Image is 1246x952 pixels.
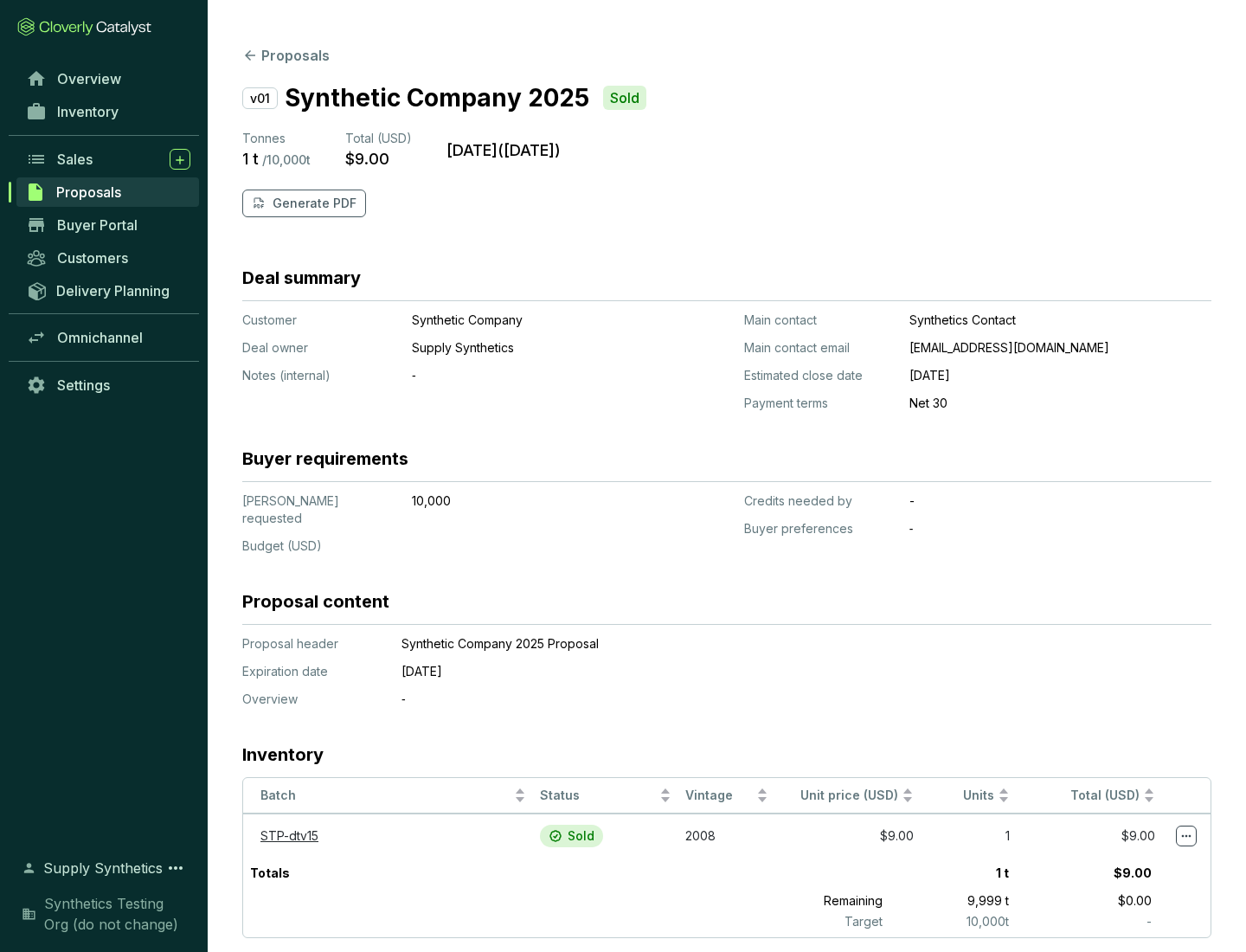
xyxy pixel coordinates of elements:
p: $9.00 [345,149,389,169]
td: $9.00 [1017,814,1162,858]
p: Deal owner [242,339,398,357]
a: Omnichannel [17,323,199,352]
p: Buyer preferences [744,520,896,537]
p: - [1016,913,1159,930]
p: 9,999 t [890,889,1017,913]
a: Inventory [17,97,199,126]
p: [DATE] [909,367,1211,384]
span: Unit price (USD) [800,788,898,802]
td: 2008 [678,814,775,858]
h3: Proposal content [242,589,389,614]
span: Buyer Portal [57,216,138,234]
p: Notes (internal) [242,367,398,384]
p: 10,000 [412,492,645,510]
p: Synthetic Company 2025 Proposal [401,635,1128,653]
p: [PERSON_NAME] requested [242,492,398,527]
td: $9.00 [775,814,921,858]
th: Vintage [678,778,775,814]
span: Budget (USD) [242,538,322,553]
span: Overview [57,70,121,87]
a: Settings [17,370,199,400]
a: Delivery Planning [17,276,199,305]
th: Units [921,778,1018,814]
p: ‐ [412,367,645,384]
p: Generate PDF [273,195,356,212]
p: Payment terms [744,395,896,412]
span: Customers [57,249,128,267]
span: Settings [57,376,110,394]
p: ‐ [909,520,1211,537]
p: Net 30 [909,395,1211,412]
h3: Inventory [242,743,324,767]
span: Sales [57,151,93,168]
a: Customers [17,243,199,273]
a: Overview [17,64,199,93]
span: Inventory [57,103,119,120]
h3: Deal summary [242,266,361,290]
p: $0.00 [1016,889,1159,913]
p: [EMAIL_ADDRESS][DOMAIN_NAME] [909,339,1211,357]
p: Tonnes [242,130,311,147]
p: Supply Synthetics [412,339,645,357]
p: 1 t [889,858,1016,889]
p: - [909,492,1211,510]
p: 1 t [242,149,259,169]
a: Buyer Portal [17,210,199,240]
span: Proposals [56,183,121,201]
span: Supply Synthetics [43,858,163,878]
p: Remaining [747,889,890,913]
p: Expiration date [242,663,381,680]
span: Omnichannel [57,329,143,346]
span: Vintage [685,788,753,804]
span: Synthetics Testing Org (do not change) [44,893,190,935]
p: Overview [242,691,381,708]
span: Total (USD) [345,131,412,145]
p: Synthetics Contact [909,312,1211,329]
p: $9.00 [1016,858,1159,889]
p: Sold [568,828,594,844]
p: Sold [610,89,639,107]
p: Credits needed by [744,492,896,510]
p: 10,000 t [890,913,1017,930]
p: Synthetic Company 2025 [285,80,589,116]
p: / 10,000 t [262,152,311,168]
p: [DATE] [401,663,1128,680]
p: v01 [242,87,278,109]
p: Customer [242,312,398,329]
span: Units [928,788,995,804]
td: 1 [921,814,1018,858]
button: Generate PDF [242,190,366,217]
h3: Buyer requirements [242,447,408,471]
span: Delivery Planning [56,282,170,299]
p: Totals [243,858,297,889]
p: Proposal header [242,635,381,653]
a: Sales [17,145,199,174]
th: Batch [243,778,533,814]
p: Target [747,913,890,930]
th: Status [533,778,678,814]
span: Batch [260,788,511,804]
p: Main contact [744,312,896,329]
a: Proposals [16,177,199,207]
p: Synthetic Company [412,312,645,329]
span: Status [540,788,656,804]
p: ‐ [401,691,1128,708]
a: STP-dtv15 [260,828,318,843]
button: Proposals [242,45,330,66]
p: Estimated close date [744,367,896,384]
p: [DATE] ( [DATE] ) [446,140,561,160]
p: Main contact email [744,339,896,357]
span: Total (USD) [1070,788,1140,802]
